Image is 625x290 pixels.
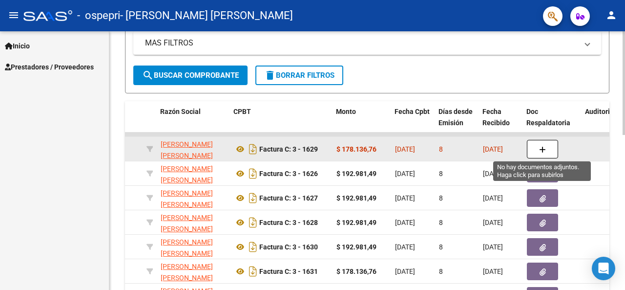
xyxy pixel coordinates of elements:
[233,108,251,115] span: CPBT
[247,166,259,181] i: Descargar documento
[482,108,510,127] span: Fecha Recibido
[439,145,443,153] span: 8
[395,194,415,202] span: [DATE]
[161,140,213,159] span: [PERSON_NAME] [PERSON_NAME]
[142,71,239,80] span: Buscar Comprobante
[161,188,226,208] div: 27329220384
[133,31,601,55] mat-expansion-panel-header: MAS FILTROS
[255,66,343,85] button: Borrar Filtros
[161,263,213,282] span: [PERSON_NAME] [PERSON_NAME]
[247,239,259,255] i: Descargar documento
[438,108,473,127] span: Días desde Emisión
[156,101,229,144] datatable-header-cell: Razón Social
[483,268,503,275] span: [DATE]
[395,170,415,178] span: [DATE]
[336,268,376,275] strong: $ 178.136,76
[247,264,259,279] i: Descargar documento
[483,219,503,226] span: [DATE]
[259,145,318,153] strong: Factura C: 3 - 1629
[439,170,443,178] span: 8
[439,219,443,226] span: 8
[336,145,376,153] strong: $ 178.136,76
[247,141,259,157] i: Descargar documento
[77,5,120,26] span: - ospepri
[259,194,318,202] strong: Factura C: 3 - 1627
[483,170,503,178] span: [DATE]
[160,108,201,115] span: Razón Social
[161,214,213,233] span: [PERSON_NAME] [PERSON_NAME]
[439,243,443,251] span: 8
[142,69,154,81] mat-icon: search
[161,238,213,257] span: [PERSON_NAME] [PERSON_NAME]
[8,9,20,21] mat-icon: menu
[483,243,503,251] span: [DATE]
[336,108,356,115] span: Monto
[161,237,226,257] div: 27329220384
[5,41,30,51] span: Inicio
[161,139,226,159] div: 27329220384
[395,268,415,275] span: [DATE]
[391,101,435,144] datatable-header-cell: Fecha Cpbt
[483,194,503,202] span: [DATE]
[161,165,213,184] span: [PERSON_NAME] [PERSON_NAME]
[336,194,376,202] strong: $ 192.981,49
[264,71,334,80] span: Borrar Filtros
[133,66,248,85] button: Buscar Comprobante
[264,69,276,81] mat-icon: delete
[247,215,259,230] i: Descargar documento
[259,243,318,251] strong: Factura C: 3 - 1630
[120,5,293,26] span: - [PERSON_NAME] [PERSON_NAME]
[259,219,318,226] strong: Factura C: 3 - 1628
[395,243,415,251] span: [DATE]
[247,190,259,206] i: Descargar documento
[161,189,213,208] span: [PERSON_NAME] [PERSON_NAME]
[259,268,318,275] strong: Factura C: 3 - 1631
[395,108,430,115] span: Fecha Cpbt
[483,145,503,153] span: [DATE]
[259,170,318,178] strong: Factura C: 3 - 1626
[336,219,376,226] strong: $ 192.981,49
[395,145,415,153] span: [DATE]
[5,62,94,72] span: Prestadores / Proveedores
[435,101,479,144] datatable-header-cell: Días desde Emisión
[526,108,570,127] span: Doc Respaldatoria
[161,261,226,282] div: 27329220384
[336,170,376,178] strong: $ 192.981,49
[395,219,415,226] span: [DATE]
[161,212,226,233] div: 27329220384
[336,243,376,251] strong: $ 192.981,49
[332,101,391,144] datatable-header-cell: Monto
[145,38,578,48] mat-panel-title: MAS FILTROS
[479,101,522,144] datatable-header-cell: Fecha Recibido
[229,101,332,144] datatable-header-cell: CPBT
[161,163,226,184] div: 27329220384
[585,108,614,115] span: Auditoria
[439,268,443,275] span: 8
[605,9,617,21] mat-icon: person
[522,101,581,144] datatable-header-cell: Doc Respaldatoria
[592,257,615,280] div: Open Intercom Messenger
[439,194,443,202] span: 8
